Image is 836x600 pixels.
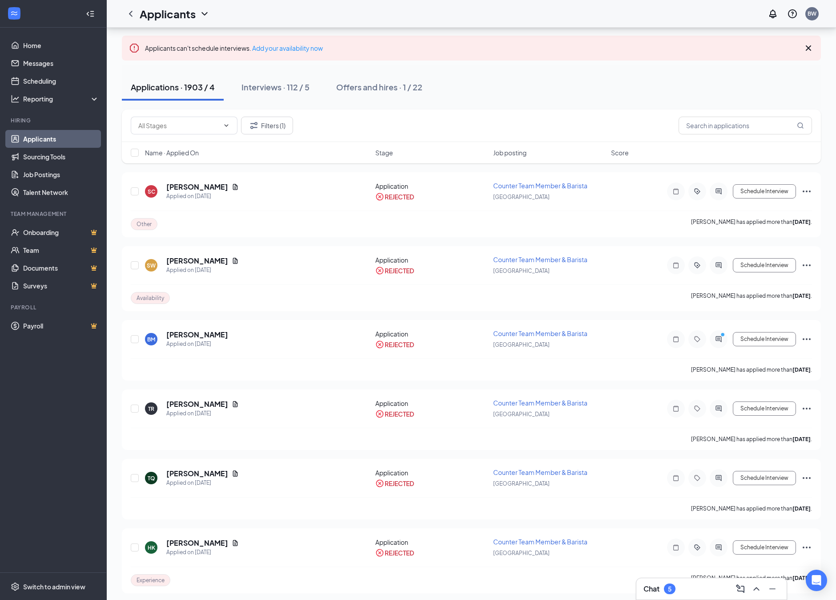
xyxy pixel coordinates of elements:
[643,584,659,594] h3: Chat
[792,292,811,299] b: [DATE]
[803,43,814,53] svg: Cross
[671,544,681,551] svg: Note
[147,262,156,269] div: SW
[11,582,20,591] svg: Settings
[23,94,100,103] div: Reporting
[23,36,99,54] a: Home
[375,182,488,191] div: Application
[241,117,293,134] button: Filter Filters (1)
[692,336,703,343] svg: Tag
[691,574,812,586] p: [PERSON_NAME] has applied more than .
[792,436,811,442] b: [DATE]
[385,192,414,201] div: REJECTED
[129,43,140,53] svg: Error
[375,399,488,408] div: Application
[232,257,239,264] svg: Document
[385,340,414,349] div: REJECTED
[166,182,228,192] h5: [PERSON_NAME]
[375,329,488,338] div: Application
[749,582,764,596] button: ChevronUp
[166,330,228,340] h5: [PERSON_NAME]
[166,192,239,201] div: Applied on [DATE]
[493,411,550,418] span: [GEOGRAPHIC_DATA]
[375,538,488,547] div: Application
[713,474,724,482] svg: ActiveChat
[493,329,587,337] span: Counter Team Member & Barista
[375,148,393,157] span: Stage
[671,188,681,195] svg: Note
[232,470,239,477] svg: Document
[733,258,796,272] button: Schedule Interview
[23,317,99,335] a: PayrollCrown
[166,538,228,548] h5: [PERSON_NAME]
[765,582,780,596] button: Minimize
[671,474,681,482] svg: Note
[385,548,414,557] div: REJECTED
[692,405,703,412] svg: Tag
[375,548,384,557] svg: CrossCircle
[733,401,796,416] button: Schedule Interview
[733,471,796,485] button: Schedule Interview
[166,340,228,349] div: Applied on [DATE]
[493,468,587,476] span: Counter Team Member & Barista
[493,148,527,157] span: Job posting
[493,255,587,264] span: Counter Team Member & Barista
[375,409,384,418] svg: CrossCircle
[792,366,811,373] b: [DATE]
[249,120,259,131] svg: Filter
[125,8,136,19] svg: ChevronLeft
[145,44,323,52] span: Applicants can't schedule interviews.
[23,259,99,277] a: DocumentsCrown
[23,54,99,72] a: Messages
[137,576,165,584] span: Experience
[733,184,796,199] button: Schedule Interview
[801,542,812,553] svg: Ellipses
[679,117,812,134] input: Search in applications
[493,480,550,487] span: [GEOGRAPHIC_DATA]
[713,188,724,195] svg: ActiveChat
[148,188,155,195] div: SC
[801,186,812,197] svg: Ellipses
[751,584,762,594] svg: ChevronUp
[692,262,703,269] svg: ActiveTag
[199,8,210,19] svg: ChevronDown
[671,262,681,269] svg: Note
[148,474,155,482] div: TQ
[11,304,97,311] div: Payroll
[493,194,550,200] span: [GEOGRAPHIC_DATA]
[10,9,19,18] svg: WorkstreamLogo
[733,332,796,346] button: Schedule Interview
[140,6,196,21] h1: Applicants
[241,81,309,93] div: Interviews · 112 / 5
[733,582,748,596] button: ComposeMessage
[23,223,99,241] a: OnboardingCrown
[11,210,97,218] div: Team Management
[148,544,155,551] div: HK
[23,72,99,90] a: Scheduling
[671,405,681,412] svg: Note
[713,262,724,269] svg: ActiveChat
[691,218,812,230] p: [PERSON_NAME] has applied more than .
[692,474,703,482] svg: Tag
[719,332,729,339] svg: PrimaryDot
[801,473,812,483] svg: Ellipses
[787,8,798,19] svg: QuestionInfo
[166,548,239,557] div: Applied on [DATE]
[147,336,155,343] div: BM
[375,479,384,488] svg: CrossCircle
[493,538,587,546] span: Counter Team Member & Barista
[493,341,550,348] span: [GEOGRAPHIC_DATA]
[232,401,239,408] svg: Document
[23,148,99,166] a: Sourcing Tools
[23,130,99,148] a: Applicants
[611,148,629,157] span: Score
[232,183,239,191] svg: Document
[691,292,812,304] p: [PERSON_NAME] has applied more than .
[137,220,152,228] span: Other
[166,478,239,487] div: Applied on [DATE]
[166,256,228,266] h5: [PERSON_NAME]
[797,122,804,129] svg: MagnifyingGlass
[806,570,827,591] div: Open Intercom Messenger
[375,266,384,275] svg: CrossCircle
